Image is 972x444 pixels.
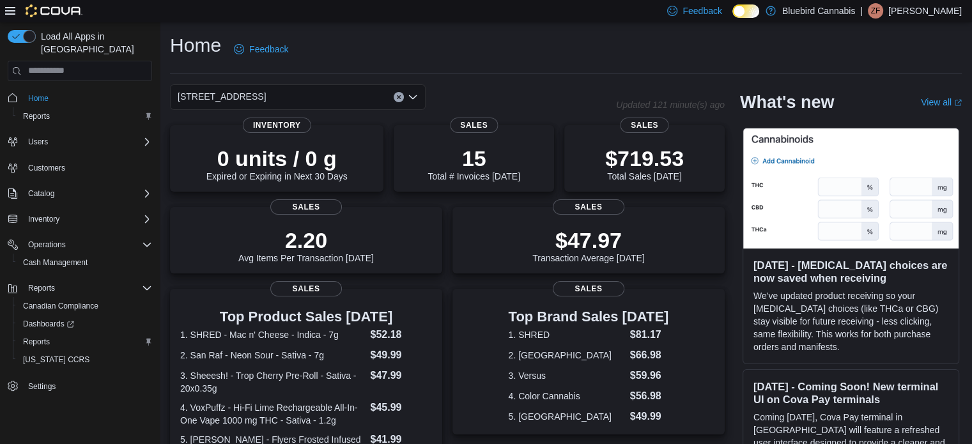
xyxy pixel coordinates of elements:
dd: $66.98 [630,348,669,363]
span: Users [28,137,48,147]
span: Catalog [23,186,152,201]
dt: 1. SHRED - Mac n' Cheese - Indica - 7g [180,328,365,341]
a: Customers [23,160,70,176]
span: Feedback [249,43,288,56]
p: [PERSON_NAME] [888,3,962,19]
dt: 4. Color Cannabis [509,390,625,402]
h3: [DATE] - [MEDICAL_DATA] choices are now saved when receiving [753,259,948,284]
div: Avg Items Per Transaction [DATE] [238,227,374,263]
button: Cash Management [13,254,157,272]
dd: $56.98 [630,388,669,404]
span: Reports [23,337,50,347]
dd: $47.99 [370,368,431,383]
p: $719.53 [605,146,684,171]
dd: $81.17 [630,327,669,342]
span: Settings [28,381,56,392]
span: Cash Management [23,257,88,268]
img: Cova [26,4,82,17]
nav: Complex example [8,84,152,429]
button: Canadian Compliance [13,297,157,315]
span: Load All Apps in [GEOGRAPHIC_DATA] [36,30,152,56]
span: Sales [553,199,624,215]
dt: 3. Versus [509,369,625,382]
button: Inventory [23,211,65,227]
span: Sales [621,118,668,133]
button: Users [23,134,53,149]
span: ZF [871,3,881,19]
dt: 5. [GEOGRAPHIC_DATA] [509,410,625,423]
span: Dashboards [18,316,152,332]
span: Sales [270,281,342,296]
a: Settings [23,379,61,394]
span: Dark Mode [732,18,733,19]
a: Cash Management [18,255,93,270]
button: Settings [3,376,157,395]
input: Dark Mode [732,4,759,18]
div: Zoie Fratarcangeli [868,3,883,19]
button: Inventory [3,210,157,228]
dd: $59.96 [630,368,669,383]
a: Dashboards [18,316,79,332]
a: View allExternal link [921,97,962,107]
dt: 2. [GEOGRAPHIC_DATA] [509,349,625,362]
span: Canadian Compliance [23,301,98,311]
div: Total Sales [DATE] [605,146,684,181]
h3: Top Brand Sales [DATE] [509,309,669,325]
a: [US_STATE] CCRS [18,352,95,367]
button: Reports [13,107,157,125]
a: Reports [18,334,55,349]
p: $47.97 [532,227,645,253]
p: Bluebird Cannabis [782,3,855,19]
button: Home [3,89,157,107]
dd: $52.18 [370,327,431,342]
a: Reports [18,109,55,124]
dt: 1. SHRED [509,328,625,341]
h3: Top Product Sales [DATE] [180,309,432,325]
span: Operations [23,237,152,252]
p: 0 units / 0 g [206,146,348,171]
dt: 4. VoxPuffz - Hi-Fi Lime Rechargeable All-In-One Vape 1000 mg THC - Sativa - 1.2g [180,401,365,427]
span: Users [23,134,152,149]
span: Customers [28,163,65,173]
a: Feedback [229,36,293,62]
button: Operations [23,237,71,252]
dd: $49.99 [370,348,431,363]
span: Feedback [683,4,721,17]
a: Dashboards [13,315,157,333]
span: Reports [28,283,55,293]
button: [US_STATE] CCRS [13,351,157,369]
span: Dashboards [23,319,74,329]
span: Sales [270,199,342,215]
span: Canadian Compliance [18,298,152,314]
p: We've updated product receiving so your [MEDICAL_DATA] choices (like THCa or CBG) stay visible fo... [753,289,948,353]
p: | [860,3,863,19]
button: Reports [3,279,157,297]
div: Expired or Expiring in Next 30 Days [206,146,348,181]
button: Clear input [394,92,404,102]
div: Total # Invoices [DATE] [428,146,520,181]
button: Users [3,133,157,151]
h3: [DATE] - Coming Soon! New terminal UI on Cova Pay terminals [753,380,948,406]
span: Inventory [28,214,59,224]
span: Reports [18,334,152,349]
h1: Home [170,33,221,58]
span: Inventory [243,118,311,133]
dd: $49.99 [630,409,669,424]
span: Washington CCRS [18,352,152,367]
span: Catalog [28,188,54,199]
p: 15 [428,146,520,171]
span: [US_STATE] CCRS [23,355,89,365]
dd: $45.99 [370,400,431,415]
a: Home [23,91,54,106]
span: Cash Management [18,255,152,270]
button: Operations [3,236,157,254]
button: Catalog [23,186,59,201]
span: [STREET_ADDRESS] [178,89,266,104]
button: Open list of options [408,92,418,102]
span: Sales [553,281,624,296]
button: Reports [13,333,157,351]
span: Sales [450,118,498,133]
span: Home [23,90,152,106]
button: Reports [23,280,60,296]
div: Transaction Average [DATE] [532,227,645,263]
